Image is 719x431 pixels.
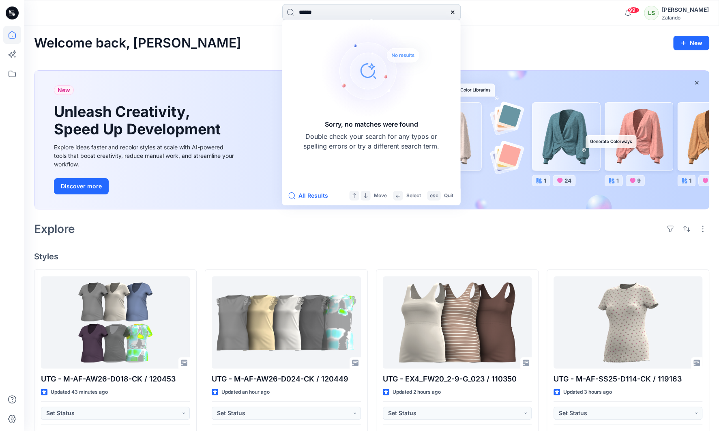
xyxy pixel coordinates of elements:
p: Move [373,192,386,200]
a: Discover more [54,178,236,194]
div: LS [644,6,659,20]
p: UTG - M-AF-SS25-D114-CK / 119163 [554,373,702,385]
p: Select [406,192,421,200]
p: esc [429,192,438,200]
p: UTG - M-AF-AW26-D024-CK / 120449 [212,373,361,385]
p: Updated 43 minutes ago [51,388,108,397]
div: Explore ideas faster and recolor styles at scale with AI-powered tools that boost creativity, red... [54,143,236,168]
h2: Explore [34,222,75,235]
h5: Sorry, no matches were found [324,119,418,129]
a: UTG - M-AF-AW26-D018-CK / 120453 [41,276,190,369]
button: Discover more [54,178,109,194]
a: UTG - M-AF-SS25-D114-CK / 119163 [554,276,702,369]
span: 99+ [627,7,640,13]
p: Updated 2 hours ago [393,388,441,397]
span: New [58,85,70,95]
div: [PERSON_NAME] [662,5,709,15]
p: UTG - M-AF-AW26-D018-CK / 120453 [41,373,190,385]
h1: Unleash Creativity, Speed Up Development [54,103,224,138]
button: All Results [288,191,333,200]
button: New [673,36,709,50]
a: UTG - EX4_FW20_2-9-G_023 / 110350 [383,276,532,369]
p: Double check your search for any typos or spelling errors or try a different search term. [302,131,440,151]
p: Updated 3 hours ago [563,388,612,397]
a: UTG - M-AF-AW26-D024-CK / 120449 [212,276,361,369]
div: Zalando [662,15,709,21]
p: Quit [444,192,453,200]
p: Updated an hour ago [221,388,270,397]
h4: Styles [34,252,709,261]
img: Sorry, no matches were found [321,22,434,119]
h2: Welcome back, [PERSON_NAME] [34,36,241,51]
p: UTG - EX4_FW20_2-9-G_023 / 110350 [383,373,532,385]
